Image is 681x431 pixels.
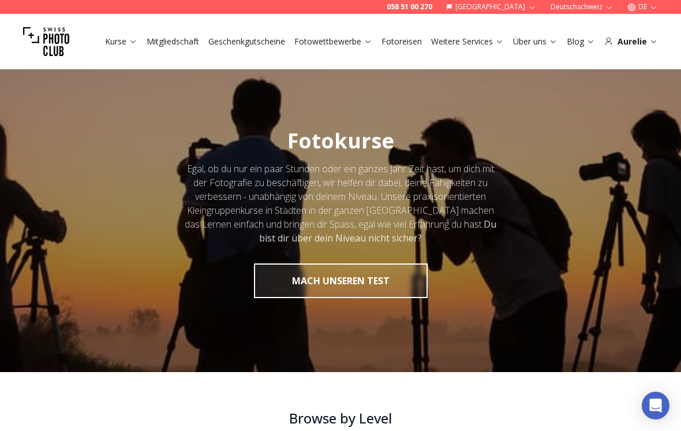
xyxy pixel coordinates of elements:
a: Fotowettbewerbe [294,36,372,47]
button: Über uns [508,34,562,50]
button: Fotoreisen [377,34,426,50]
div: Aurelie [604,36,658,47]
button: MACH UNSEREN TEST [254,263,428,298]
span: Fotokurse [287,127,394,155]
a: Kurse [105,36,137,47]
h3: Browse by Level [54,409,627,428]
a: Fotoreisen [381,36,422,47]
button: Weitere Services [426,34,508,50]
div: Egal, ob du nur ein paar Stunden oder ein ganzes Jahr Zeit hast, um dich mit der Fotografie zu be... [184,162,497,245]
a: Blog [567,36,595,47]
button: Kurse [100,34,142,50]
a: Geschenkgutscheine [208,36,285,47]
button: Fotowettbewerbe [290,34,377,50]
button: Geschenkgutscheine [204,34,290,50]
a: Mitgliedschaft [147,36,199,47]
button: Blog [562,34,600,50]
div: Open Intercom Messenger [642,392,669,419]
button: Mitgliedschaft [142,34,204,50]
a: Über uns [513,36,557,47]
a: Weitere Services [431,36,504,47]
img: Swiss photo club [23,18,69,65]
a: 058 51 00 270 [387,2,432,12]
